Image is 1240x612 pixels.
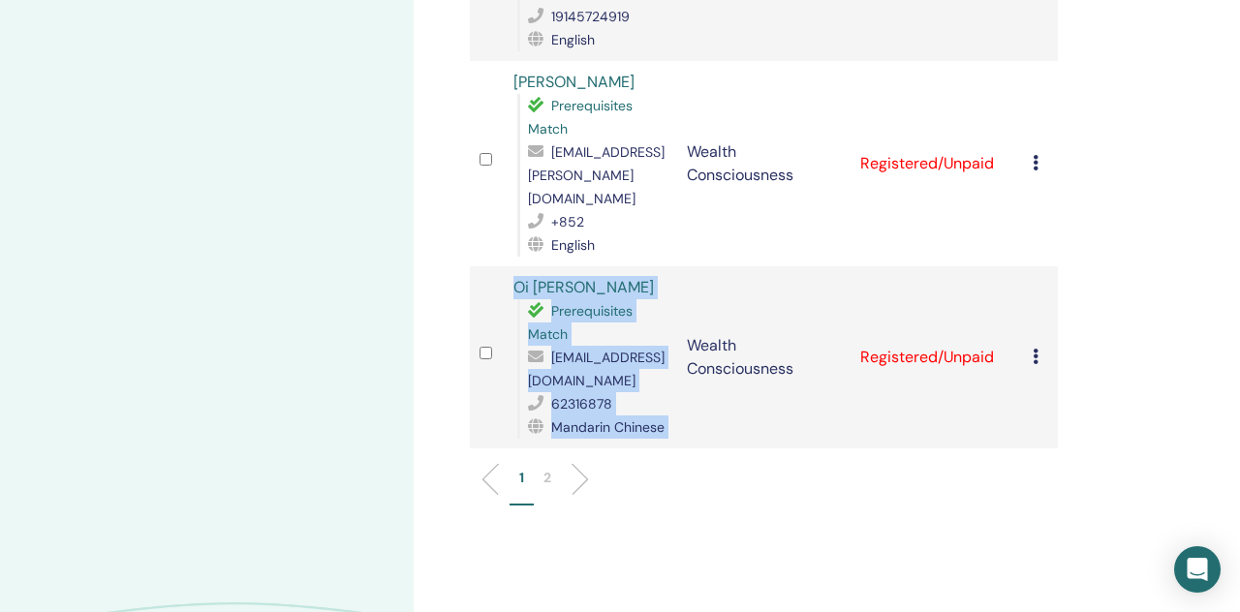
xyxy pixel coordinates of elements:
span: [EMAIL_ADDRESS][PERSON_NAME][DOMAIN_NAME] [528,143,665,207]
div: Open Intercom Messenger [1174,546,1221,593]
td: Wealth Consciousness [677,61,851,266]
span: 62316878 [551,395,612,413]
p: 2 [543,468,551,488]
a: [PERSON_NAME] [513,72,635,92]
span: English [551,236,595,254]
span: [EMAIL_ADDRESS][DOMAIN_NAME] [528,349,665,389]
span: Prerequisites Match [528,302,633,343]
span: English [551,31,595,48]
span: Prerequisites Match [528,97,633,138]
span: Mandarin Chinese [551,418,665,436]
span: 19145724919 [551,8,630,25]
span: +852 [551,213,584,230]
p: 1 [519,468,524,488]
a: Oi [PERSON_NAME] [513,277,654,297]
td: Wealth Consciousness [677,266,851,448]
